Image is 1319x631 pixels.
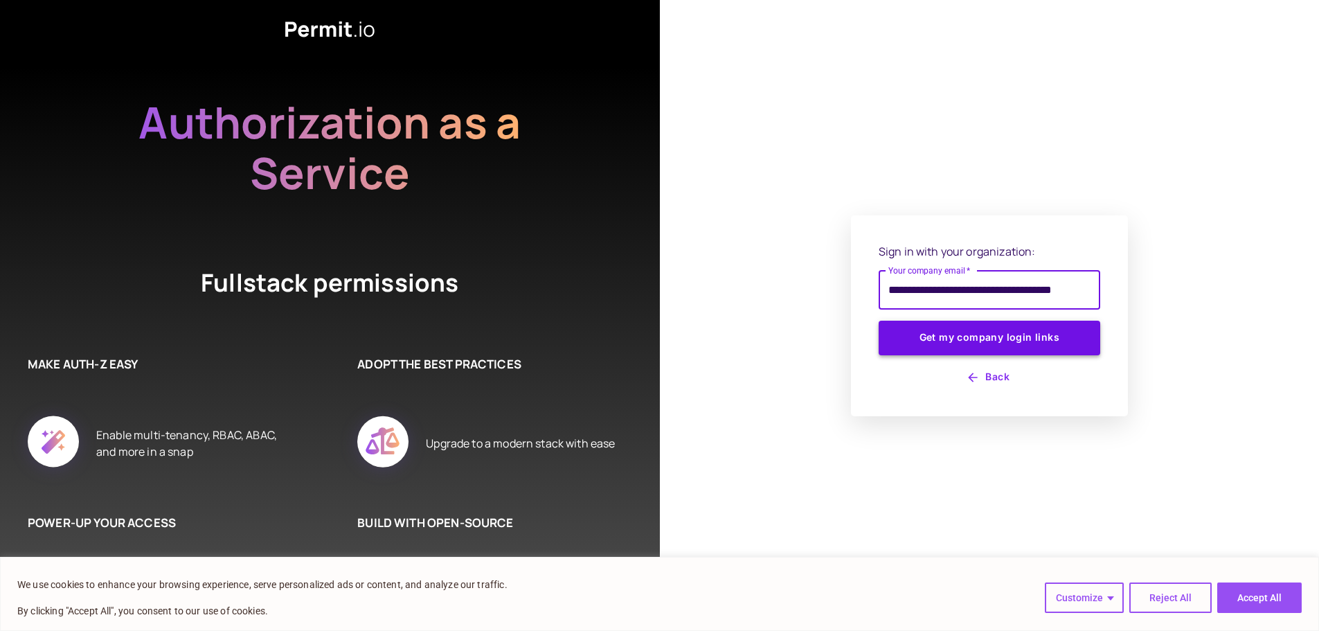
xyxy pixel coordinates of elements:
h6: POWER-UP YOUR ACCESS [28,514,288,532]
h6: BUILD WITH OPEN-SOURCE [357,514,618,532]
button: Back [879,366,1100,389]
h2: Authorization as a Service [94,97,565,198]
p: We use cookies to enhance your browsing experience, serve personalized ads or content, and analyz... [17,576,508,593]
h6: MAKE AUTH-Z EASY [28,355,288,373]
p: By clicking "Accept All", you consent to our use of cookies. [17,603,508,619]
button: Customize [1045,583,1124,613]
h6: ADOPT THE BEST PRACTICES [357,355,618,373]
button: Accept All [1217,583,1302,613]
h4: Fullstack permissions [150,266,510,300]
label: Your company email [888,265,971,276]
div: Upgrade to a modern stack with ease [426,400,615,486]
button: Reject All [1129,583,1212,613]
button: Get my company login links [879,321,1100,355]
div: Enable multi-tenancy, RBAC, ABAC, and more in a snap [96,400,288,486]
p: Sign in with your organization: [879,243,1100,260]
